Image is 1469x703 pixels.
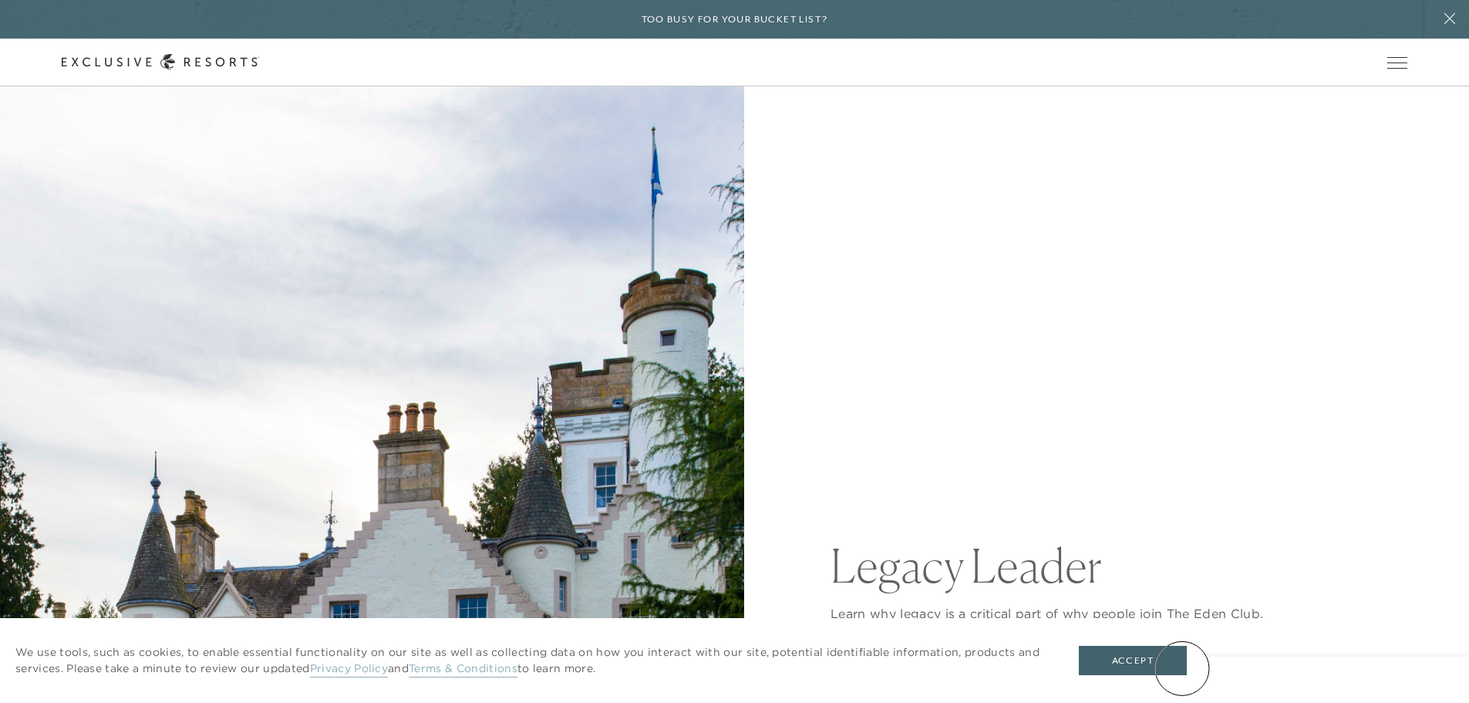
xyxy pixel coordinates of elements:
[1387,57,1407,68] button: Open navigation
[831,604,1407,623] p: Learn why legacy is a critical part of why people join The Eden Club.
[831,542,1407,589] h1: Legacy Leader
[409,661,517,678] a: Terms & Conditions
[310,661,388,678] a: Privacy Policy
[642,12,828,27] h6: Too busy for your bucket list?
[15,644,1048,677] p: We use tools, such as cookies, to enable essential functionality on our site as well as collectin...
[1079,646,1187,675] button: Accept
